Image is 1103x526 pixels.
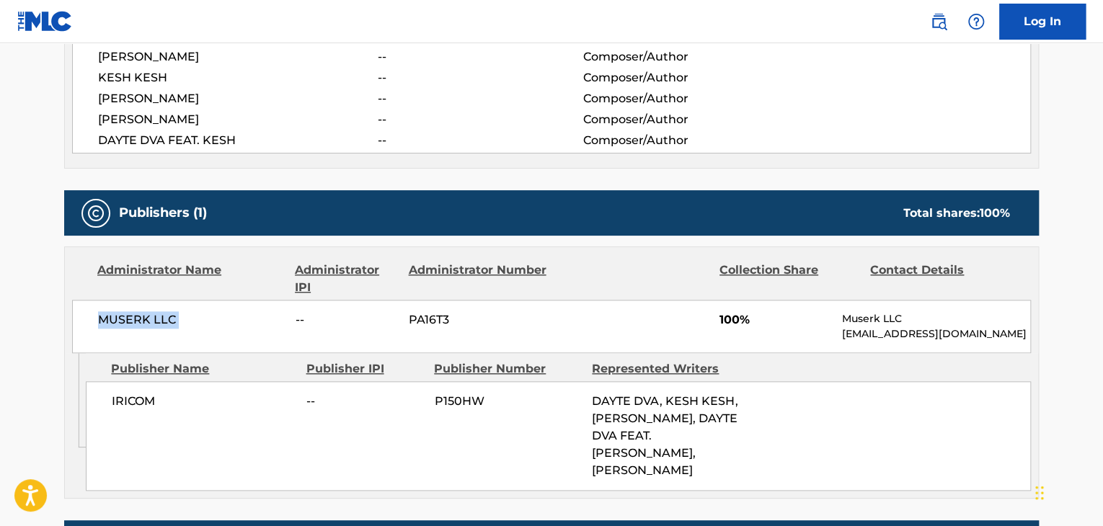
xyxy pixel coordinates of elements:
[582,90,769,107] span: Composer/Author
[582,48,769,66] span: Composer/Author
[434,360,581,378] div: Publisher Number
[1031,457,1103,526] iframe: Chat Widget
[582,111,769,128] span: Composer/Author
[719,262,859,296] div: Collection Share
[98,311,285,329] span: MUSERK LLC
[378,132,582,149] span: --
[930,13,947,30] img: search
[111,360,295,378] div: Publisher Name
[296,311,398,329] span: --
[962,7,991,36] div: Help
[903,205,1010,222] div: Total shares:
[97,262,284,296] div: Administrator Name
[87,205,105,222] img: Publishers
[967,13,985,30] img: help
[434,393,581,410] span: P150HW
[592,394,737,477] span: DAYTE DVA, KESH KESH, [PERSON_NAME], DAYTE DVA FEAT. [PERSON_NAME], [PERSON_NAME]
[719,311,831,329] span: 100%
[378,111,582,128] span: --
[592,360,739,378] div: Represented Writers
[582,69,769,86] span: Composer/Author
[924,7,953,36] a: Public Search
[306,393,423,410] span: --
[295,262,397,296] div: Administrator IPI
[306,360,423,378] div: Publisher IPI
[98,69,378,86] span: KESH KESH
[98,48,378,66] span: [PERSON_NAME]
[98,90,378,107] span: [PERSON_NAME]
[842,311,1030,326] p: Muserk LLC
[842,326,1030,342] p: [EMAIL_ADDRESS][DOMAIN_NAME]
[98,132,378,149] span: DAYTE DVA FEAT. KESH
[378,69,582,86] span: --
[378,48,582,66] span: --
[870,262,1010,296] div: Contact Details
[112,393,296,410] span: IRICOM
[378,90,582,107] span: --
[999,4,1086,40] a: Log In
[98,111,378,128] span: [PERSON_NAME]
[409,311,549,329] span: PA16T3
[17,11,73,32] img: MLC Logo
[408,262,548,296] div: Administrator Number
[980,206,1010,220] span: 100 %
[582,132,769,149] span: Composer/Author
[119,205,207,221] h5: Publishers (1)
[1035,471,1044,514] div: Drag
